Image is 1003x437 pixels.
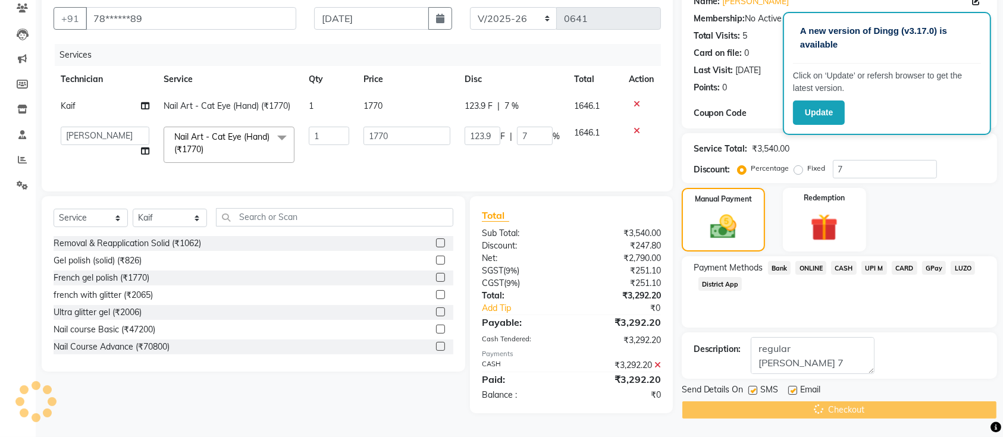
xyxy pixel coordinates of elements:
[473,334,571,347] div: Cash Tendered:
[86,7,296,30] input: Search by Name/Mobile/Email/Code
[473,372,571,386] div: Paid:
[694,12,745,25] div: Membership:
[473,265,571,277] div: ( )
[574,100,600,111] span: 1646.1
[465,100,493,112] span: 123.9 F
[156,66,302,93] th: Service
[497,100,500,112] span: |
[736,64,761,77] div: [DATE]
[54,237,201,250] div: Removal & Reapplication Solid (₹1062)
[510,130,512,143] span: |
[54,341,170,353] div: Nail Course Advance (₹70800)
[801,383,821,398] span: Email
[694,343,741,356] div: Description:
[482,209,509,222] span: Total
[768,261,791,275] span: Bank
[804,193,845,203] label: Redemption
[571,290,669,302] div: ₹3,292.20
[694,107,791,120] div: Coupon Code
[473,252,571,265] div: Net:
[571,315,669,329] div: ₹3,292.20
[571,252,669,265] div: ₹2,790.00
[54,7,87,30] button: +91
[216,208,453,227] input: Search or Scan
[694,47,742,59] div: Card on file:
[622,66,661,93] th: Action
[567,66,622,93] th: Total
[745,47,750,59] div: 0
[55,44,670,66] div: Services
[800,24,974,51] p: A new version of Dingg (v3.17.0) is available
[793,70,981,95] p: Click on ‘Update’ or refersh browser to get the latest version.
[808,163,826,174] label: Fixed
[574,127,600,138] span: 1646.1
[164,100,290,111] span: Nail Art - Cat Eye (Hand) (₹1770)
[682,383,744,398] span: Send Details On
[302,66,356,93] th: Qty
[698,277,742,291] span: District App
[694,81,720,94] div: Points:
[506,278,518,288] span: 9%
[571,334,669,347] div: ₹3,292.20
[473,389,571,401] div: Balance :
[54,289,153,301] div: french with glitter (₹2065)
[588,302,670,315] div: ₹0
[694,262,763,274] span: Payment Methods
[356,66,457,93] th: Price
[504,100,519,112] span: 7 %
[571,372,669,386] div: ₹3,292.20
[54,323,155,336] div: Nail course Basic (₹47200)
[506,266,517,275] span: 9%
[482,278,504,288] span: CGST
[922,261,946,275] span: GPay
[694,30,741,42] div: Total Visits:
[694,12,985,25] div: No Active Membership
[473,302,588,315] a: Add Tip
[571,265,669,277] div: ₹251.10
[54,272,149,284] div: French gel polish (₹1770)
[54,306,142,319] div: Ultra glitter gel (₹2006)
[571,277,669,290] div: ₹251.10
[892,261,917,275] span: CARD
[753,143,790,155] div: ₹3,540.00
[571,240,669,252] div: ₹247.80
[571,389,669,401] div: ₹0
[473,359,571,372] div: CASH
[482,349,661,359] div: Payments
[500,130,505,143] span: F
[694,143,748,155] div: Service Total:
[482,265,503,276] span: SGST
[363,100,383,111] span: 1770
[702,212,745,242] img: _cash.svg
[795,261,826,275] span: ONLINE
[203,144,209,155] a: x
[473,290,571,302] div: Total:
[723,81,728,94] div: 0
[473,227,571,240] div: Sub Total:
[553,130,560,143] span: %
[457,66,567,93] th: Disc
[861,261,887,275] span: UPI M
[473,315,571,329] div: Payable:
[473,277,571,290] div: ( )
[951,261,975,275] span: LUZO
[695,194,752,205] label: Manual Payment
[571,227,669,240] div: ₹3,540.00
[309,100,314,111] span: 1
[743,30,748,42] div: 5
[174,131,269,155] span: Nail Art - Cat Eye (Hand) (₹1770)
[473,240,571,252] div: Discount:
[793,100,845,125] button: Update
[761,383,779,398] span: SMS
[694,64,734,77] div: Last Visit:
[61,100,76,111] span: Kaif
[802,210,847,244] img: _gift.svg
[571,359,669,372] div: ₹3,292.20
[831,261,857,275] span: CASH
[694,164,731,176] div: Discount:
[54,254,142,267] div: Gel polish (solid) (₹826)
[751,163,789,174] label: Percentage
[54,66,156,93] th: Technician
